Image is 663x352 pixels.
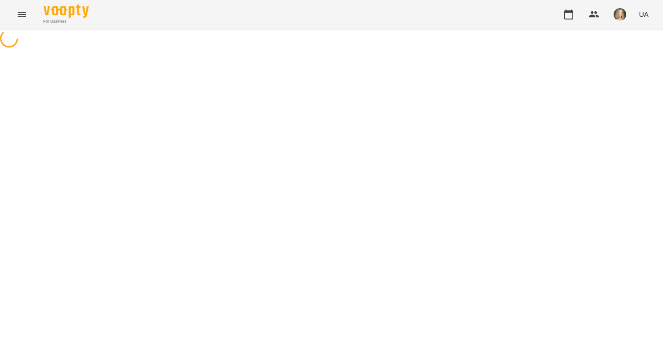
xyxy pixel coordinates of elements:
[44,19,89,24] span: For Business
[614,8,626,21] img: 08679fde8b52750a6ba743e232070232.png
[635,6,652,23] button: UA
[11,4,33,25] button: Menu
[639,10,648,19] span: UA
[44,5,89,18] img: Voopty Logo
